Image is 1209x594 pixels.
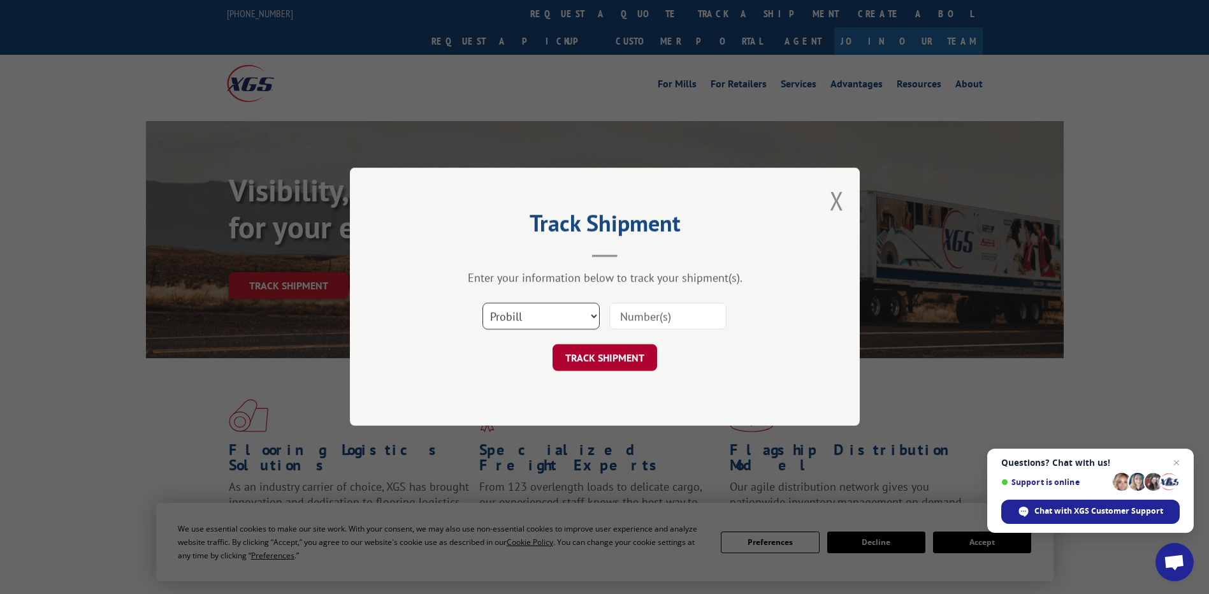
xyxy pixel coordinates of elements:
[830,184,844,217] button: Close modal
[414,271,796,286] div: Enter your information below to track your shipment(s).
[1001,477,1108,487] span: Support is online
[1034,505,1163,517] span: Chat with XGS Customer Support
[1001,458,1180,468] span: Questions? Chat with us!
[1001,500,1180,524] span: Chat with XGS Customer Support
[553,345,657,372] button: TRACK SHIPMENT
[1155,543,1194,581] a: Open chat
[609,303,727,330] input: Number(s)
[414,214,796,238] h2: Track Shipment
